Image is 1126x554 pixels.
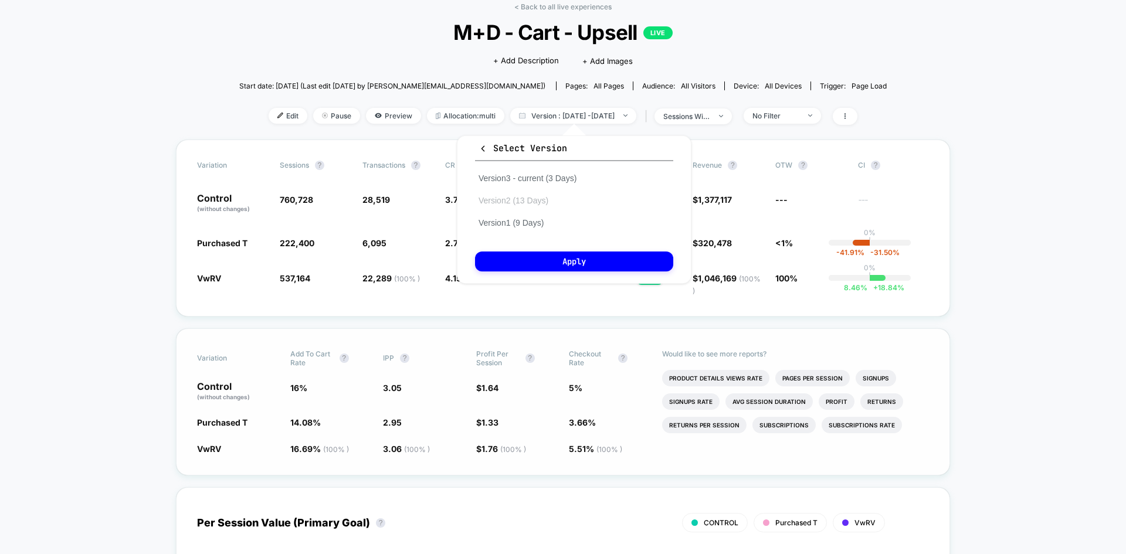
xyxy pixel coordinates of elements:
span: -31.50 % [864,248,900,257]
img: end [719,115,723,117]
span: $ [476,444,526,454]
span: ( 100 % ) [596,445,622,454]
div: No Filter [752,111,799,120]
span: (without changes) [197,205,250,212]
a: < Back to all live experiences [514,2,612,11]
span: --- [858,196,929,213]
span: 100% [775,273,798,283]
span: <1% [775,238,793,248]
span: Checkout Rate [569,349,612,367]
span: Variation [197,161,262,170]
span: + Add Description [493,55,559,67]
button: Select Version [475,142,673,161]
span: Add To Cart Rate [290,349,334,367]
li: Returns [860,393,903,410]
li: Profit [819,393,854,410]
span: (without changes) [197,393,250,400]
span: Purchased T [775,518,818,527]
span: IPP [383,354,394,362]
li: Subscriptions [752,417,816,433]
span: Preview [366,108,421,124]
span: 6,095 [362,238,386,248]
span: CONTROL [704,518,738,527]
span: 5 % [569,383,582,393]
img: end [322,113,328,118]
span: VwRV [197,444,221,454]
span: ( 100 % ) [404,445,430,454]
span: 18.84 % [867,283,904,292]
span: CI [858,161,922,170]
span: 222,400 [280,238,314,248]
span: $ [476,383,498,393]
span: 1,046,169 [693,273,761,295]
li: Pages Per Session [775,370,850,386]
button: ? [315,161,324,170]
button: ? [798,161,808,170]
p: Control [197,193,268,213]
span: Allocation: multi [427,108,504,124]
span: $ [693,238,732,248]
button: ? [525,354,535,363]
p: Control [197,382,279,402]
span: 22,289 [362,273,420,283]
li: Avg Session Duration [725,393,813,410]
span: Purchased T [197,417,247,427]
span: 1,377,117 [698,195,732,205]
span: ( 100 % ) [500,445,526,454]
p: LIVE [643,26,673,39]
span: Pause [313,108,360,124]
p: | [869,272,871,281]
span: 760,728 [280,195,313,205]
span: 2.95 [383,417,402,427]
button: ? [618,354,628,363]
li: Signups Rate [662,393,720,410]
button: Version2 (13 Days) [475,195,552,206]
span: all pages [593,81,624,90]
li: Signups [856,370,896,386]
span: $ [476,417,498,427]
span: Page Load [852,81,887,90]
span: 3.66 % [569,417,596,427]
span: All Visitors [681,81,715,90]
span: 14.08 % [290,417,321,427]
img: rebalance [436,113,440,119]
span: 3.06 [383,444,430,454]
span: + Add Images [582,56,633,66]
span: Revenue [693,161,722,169]
button: ? [376,518,385,528]
span: 3.05 [383,383,402,393]
span: Profit Per Session [476,349,520,367]
p: 0% [864,263,876,272]
span: all devices [765,81,802,90]
span: | [642,108,654,125]
div: Trigger: [820,81,887,90]
span: 16.69 % [290,444,349,454]
span: $ [693,195,732,205]
span: 16 % [290,383,307,393]
span: + [873,283,878,292]
span: 1.33 [481,417,498,427]
span: -41.91 % [836,248,864,257]
span: M+D - Cart - Upsell [272,20,854,45]
span: ( 100 % ) [394,274,420,283]
span: 8.46 % [844,283,867,292]
span: Transactions [362,161,405,169]
li: Returns Per Session [662,417,747,433]
p: | [869,237,871,246]
button: Apply [475,251,673,271]
button: ? [411,161,420,170]
span: 320,478 [698,238,732,248]
span: --- [775,195,788,205]
img: calendar [519,113,525,118]
div: sessions with impression [663,112,710,121]
span: OTW [775,161,840,170]
div: Pages: [565,81,624,90]
div: Audience: [642,81,715,90]
span: 1.64 [481,383,498,393]
span: ( 100 % ) [323,445,349,454]
img: end [623,114,628,117]
li: Product Details Views Rate [662,370,769,386]
span: 5.51 % [569,444,622,454]
span: 28,519 [362,195,390,205]
button: ? [728,161,737,170]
